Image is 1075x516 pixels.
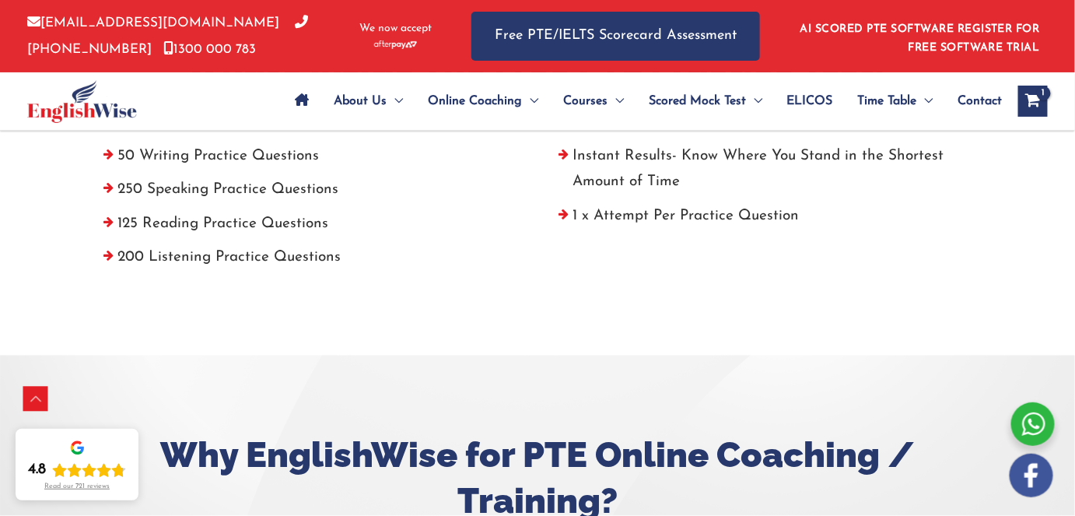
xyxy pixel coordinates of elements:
a: AI SCORED PTE SOFTWARE REGISTER FOR FREE SOFTWARE TRIAL [800,23,1041,54]
a: ELICOS [775,74,846,128]
span: We now accept [359,21,432,37]
a: 1300 000 783 [163,43,256,56]
nav: Site Navigation: Main Menu [282,74,1003,128]
li: 1 x Attempt Per Practice Question [549,203,981,237]
a: [PHONE_NUMBER] [27,16,308,55]
a: Time TableMenu Toggle [846,74,946,128]
a: Free PTE/IELTS Scorecard Assessment [471,12,760,61]
span: Menu Toggle [522,74,538,128]
a: Online CoachingMenu Toggle [415,74,551,128]
span: Menu Toggle [387,74,403,128]
span: Courses [563,74,608,128]
img: white-facebook.png [1010,454,1053,497]
img: Afterpay-Logo [374,40,417,49]
span: Menu Toggle [746,74,762,128]
span: Menu Toggle [608,74,624,128]
a: Contact [946,74,1003,128]
div: Rating: 4.8 out of 5 [28,461,126,479]
a: CoursesMenu Toggle [551,74,636,128]
li: 125 Reading Practice Questions [94,211,526,244]
span: About Us [334,74,387,128]
span: Scored Mock Test [649,74,746,128]
span: Time Table [858,74,917,128]
a: About UsMenu Toggle [321,74,415,128]
a: Scored Mock TestMenu Toggle [636,74,775,128]
li: Instant Results- Know Where You Stand in the Shortest Amount of Time [549,143,981,203]
li: 250 Speaking Practice Questions [94,177,526,210]
span: ELICOS [787,74,833,128]
div: 4.8 [28,461,46,479]
img: cropped-ew-logo [27,80,137,123]
li: 50 Writing Practice Questions [94,143,526,177]
a: [EMAIL_ADDRESS][DOMAIN_NAME] [27,16,279,30]
span: Online Coaching [428,74,522,128]
div: Read our 721 reviews [44,483,110,491]
span: Menu Toggle [917,74,933,128]
a: View Shopping Cart, 1 items [1018,86,1048,117]
li: 200 Listening Practice Questions [94,244,526,278]
span: Contact [958,74,1003,128]
aside: Header Widget 1 [791,11,1048,61]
